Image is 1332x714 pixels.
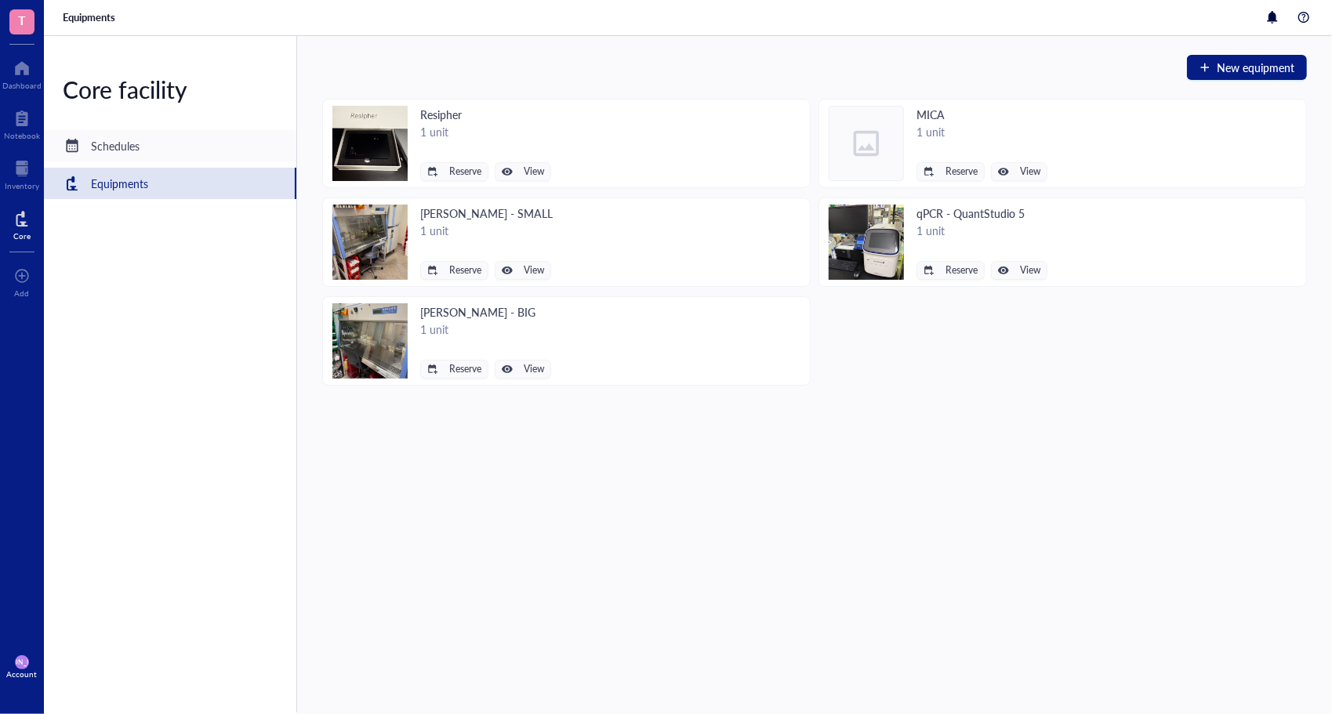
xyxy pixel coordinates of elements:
[5,156,39,190] a: Inventory
[1020,166,1040,177] span: View
[495,360,551,379] button: View
[4,131,40,140] div: Notebook
[945,265,978,276] span: Reserve
[44,168,296,199] a: Equipments
[1020,265,1040,276] span: View
[916,261,985,280] button: Reserve
[5,181,39,190] div: Inventory
[829,205,904,280] img: qPCR - QuantStudio 5
[332,106,408,181] img: Resipher
[420,123,551,140] div: 1 unit
[7,669,38,679] div: Account
[991,162,1047,181] button: View
[449,364,481,375] span: Reserve
[63,10,118,24] a: Equipments
[495,261,551,280] button: View
[44,130,296,161] a: Schedules
[991,261,1047,280] button: View
[420,303,551,321] div: [PERSON_NAME] - BIG
[945,166,978,177] span: Reserve
[449,265,481,276] span: Reserve
[2,56,42,90] a: Dashboard
[916,205,1047,222] div: qPCR - QuantStudio 5
[332,205,408,280] img: TC Hood - SMALL
[916,162,985,181] button: Reserve
[13,231,31,241] div: Core
[420,222,553,239] div: 1 unit
[44,74,296,105] div: Core facility
[2,81,42,90] div: Dashboard
[1217,61,1294,74] span: New equipment
[916,222,1047,239] div: 1 unit
[18,10,26,30] span: T
[916,106,1047,123] div: MICA
[91,175,148,192] div: Equipments
[420,321,551,338] div: 1 unit
[524,166,544,177] span: View
[15,288,30,298] div: Add
[916,123,1047,140] div: 1 unit
[420,106,551,123] div: Resipher
[420,261,488,280] button: Reserve
[91,137,140,154] div: Schedules
[1187,55,1307,80] button: New equipment
[4,106,40,140] a: Notebook
[420,360,488,379] button: Reserve
[13,206,31,241] a: Core
[524,265,544,276] span: View
[524,364,544,375] span: View
[420,205,553,222] div: [PERSON_NAME] - SMALL
[420,162,488,181] button: Reserve
[449,166,481,177] span: Reserve
[332,303,408,379] img: TC Hood - BIG
[495,162,551,181] button: View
